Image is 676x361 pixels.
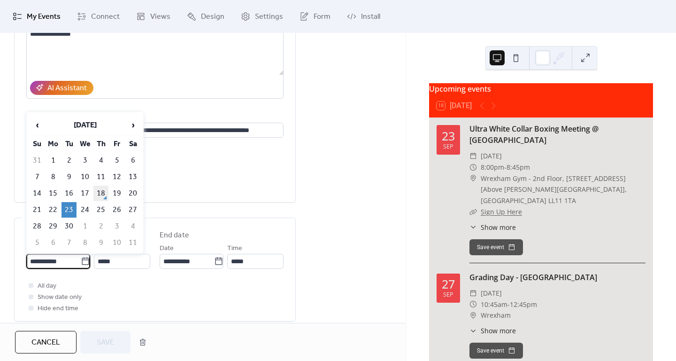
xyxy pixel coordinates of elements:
[481,326,516,336] span: Show more
[38,303,78,314] span: Hide end time
[469,326,477,336] div: ​
[93,136,108,152] th: Th
[481,310,511,321] span: Wrexham
[469,299,477,310] div: ​
[481,288,502,299] span: [DATE]
[255,11,283,23] span: Settings
[510,299,537,310] span: 12:45pm
[443,292,453,298] div: Sep
[469,326,516,336] button: ​Show more
[125,153,140,168] td: 6
[109,202,124,218] td: 26
[77,202,92,218] td: 24
[469,310,477,321] div: ​
[91,11,120,23] span: Connect
[160,243,174,254] span: Date
[469,343,523,359] button: Save event
[46,219,61,234] td: 29
[507,162,530,173] span: 8:45pm
[469,222,516,232] button: ​Show more
[125,169,140,185] td: 13
[30,169,45,185] td: 7
[77,186,92,201] td: 17
[109,169,124,185] td: 12
[27,11,61,23] span: My Events
[481,162,504,173] span: 8:00pm
[93,153,108,168] td: 4
[481,173,645,206] span: Wrexham Gym - 2nd Floor, [STREET_ADDRESS] [Above [PERSON_NAME][GEOGRAPHIC_DATA]], [GEOGRAPHIC_DAT...
[30,136,45,152] th: Su
[109,235,124,251] td: 10
[61,136,77,152] th: Tu
[6,4,68,29] a: My Events
[70,4,127,29] a: Connect
[93,186,108,201] td: 18
[46,169,61,185] td: 8
[15,331,77,353] button: Cancel
[125,219,140,234] td: 4
[47,83,87,94] div: AI Assistant
[109,136,124,152] th: Fr
[292,4,338,29] a: Form
[340,4,387,29] a: Install
[77,169,92,185] td: 10
[93,235,108,251] td: 9
[125,186,140,201] td: 20
[481,207,522,216] a: Sign Up Here
[46,186,61,201] td: 15
[61,153,77,168] td: 2
[109,219,124,234] td: 3
[504,162,507,173] span: -
[314,11,330,23] span: Form
[469,173,477,184] div: ​
[61,169,77,185] td: 9
[46,153,61,168] td: 1
[77,219,92,234] td: 1
[481,299,507,310] span: 10:45am
[46,235,61,251] td: 6
[30,202,45,218] td: 21
[93,202,108,218] td: 25
[227,243,242,254] span: Time
[30,81,93,95] button: AI Assistant
[46,202,61,218] td: 22
[160,230,189,241] div: End date
[30,186,45,201] td: 14
[507,299,510,310] span: -
[469,239,523,255] button: Save event
[469,222,477,232] div: ​
[46,115,124,135] th: [DATE]
[125,202,140,218] td: 27
[126,116,140,134] span: ›
[46,136,61,152] th: Mo
[469,162,477,173] div: ​
[469,288,477,299] div: ​
[26,110,282,121] div: Location
[30,153,45,168] td: 31
[443,144,453,150] div: Sep
[469,150,477,162] div: ​
[77,235,92,251] td: 8
[61,219,77,234] td: 30
[442,278,455,290] div: 27
[30,235,45,251] td: 5
[150,11,170,23] span: Views
[93,219,108,234] td: 2
[77,136,92,152] th: We
[234,4,290,29] a: Settings
[61,186,77,201] td: 16
[31,337,60,348] span: Cancel
[469,206,477,218] div: ​
[129,4,177,29] a: Views
[125,136,140,152] th: Sa
[442,130,455,142] div: 23
[38,281,56,292] span: All day
[469,272,645,283] div: Grading Day - [GEOGRAPHIC_DATA]
[109,186,124,201] td: 19
[38,292,82,303] span: Show date only
[30,219,45,234] td: 28
[125,235,140,251] td: 11
[481,222,516,232] span: Show more
[429,83,653,94] div: Upcoming events
[180,4,231,29] a: Design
